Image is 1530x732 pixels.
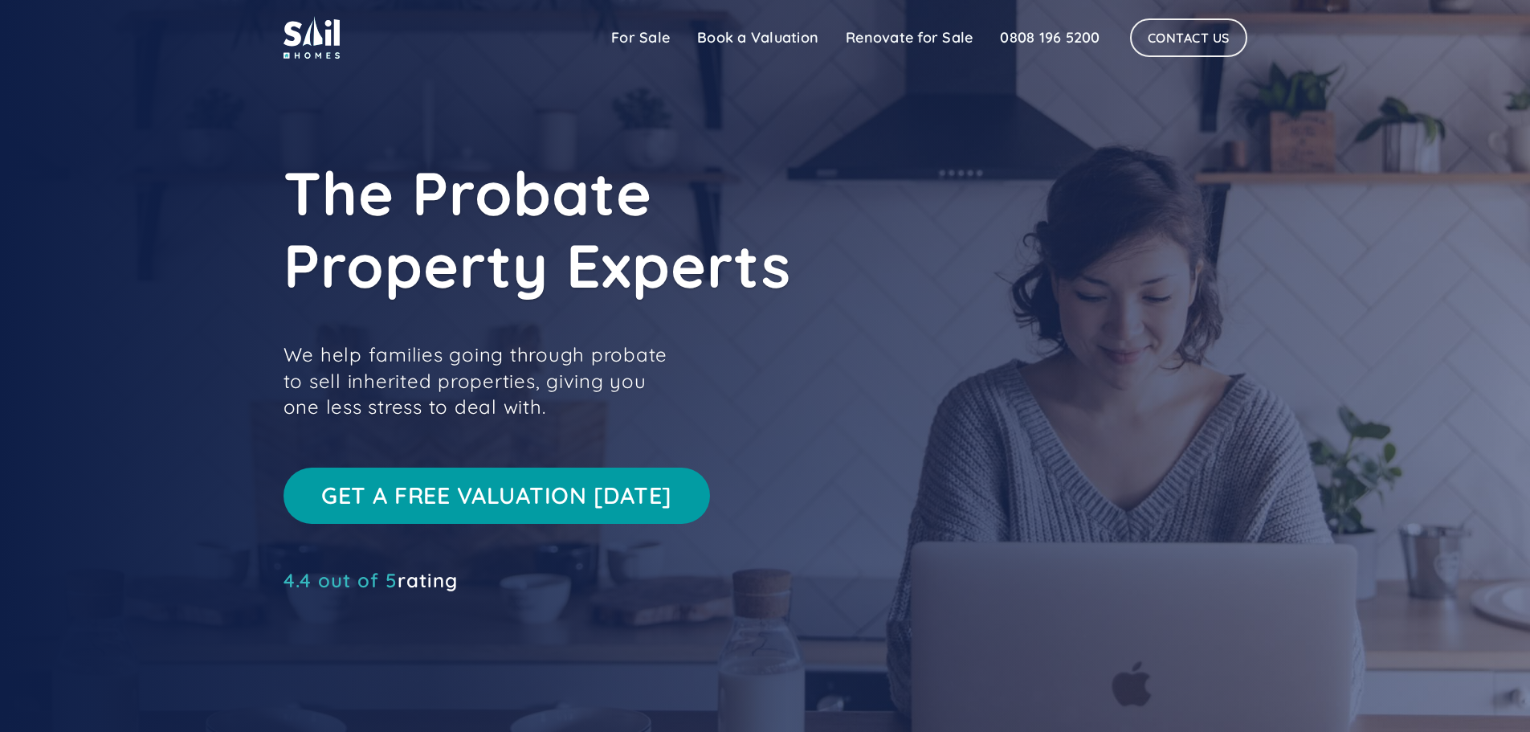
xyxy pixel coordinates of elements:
[683,22,832,54] a: Book a Valuation
[832,22,986,54] a: Renovate for Sale
[284,596,524,615] iframe: Customer reviews powered by Trustpilot
[986,22,1113,54] a: 0808 196 5200
[284,568,398,592] span: 4.4 out of 5
[284,157,1006,301] h1: The Probate Property Experts
[598,22,683,54] a: For Sale
[284,468,711,524] a: Get a free valuation [DATE]
[284,16,340,59] img: sail home logo
[1130,18,1247,57] a: Contact Us
[284,572,458,588] div: rating
[284,341,685,419] p: We help families going through probate to sell inherited properties, giving you one less stress t...
[284,572,458,588] a: 4.4 out of 5rating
